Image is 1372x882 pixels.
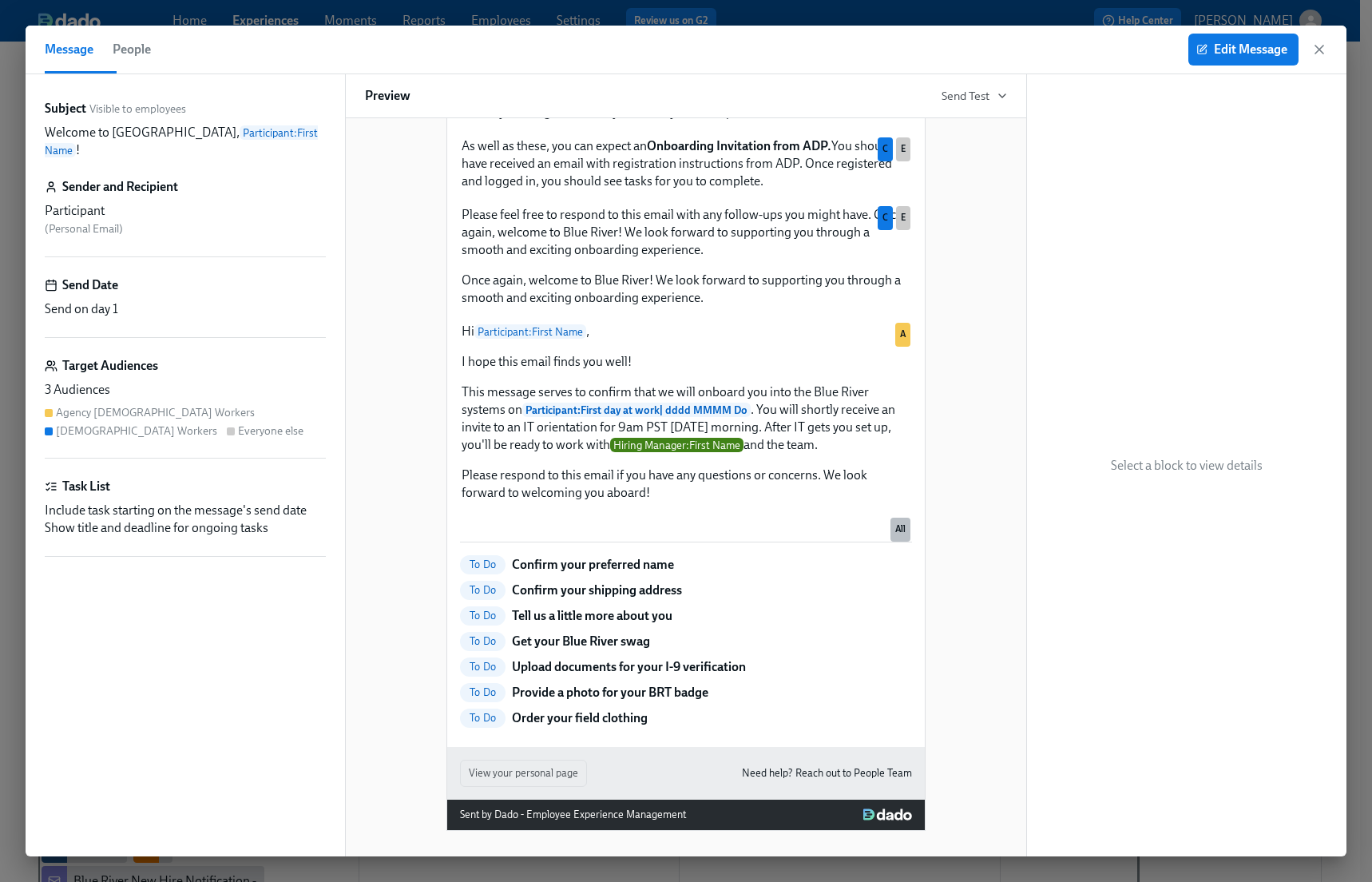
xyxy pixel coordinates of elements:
a: Need help? Reach out to People Team [742,765,912,782]
div: HiParticipant:First Name, I hope this email finds you well! This message serves to confirm that w... [460,321,912,503]
h6: Sender and Recipient [62,178,178,196]
span: To Do [460,635,506,647]
span: Edit Message [1200,42,1287,58]
button: View your personal page [460,760,587,787]
div: Include task starting on the message's send date [45,502,326,519]
span: Message [45,38,93,61]
span: People [113,38,151,61]
div: Show title and deadline for ongoing tasks [45,519,326,537]
span: To Do [460,584,506,596]
p: Upload documents for your I-9 verification [512,658,746,676]
div: Used by Agency Contingent Workers audience [895,323,910,347]
span: To Do [460,558,506,570]
div: Sent by Dado - Employee Experience Management [460,806,686,824]
h6: Target Audiences [62,357,158,375]
div: Select a block to view details [1027,74,1346,856]
p: Confirm your shipping address [512,582,682,599]
div: As well as these, you can expect anOnboarding Invitation from ADP.You should have received an ema... [460,136,912,192]
div: Used by Everyone else audience [896,137,910,161]
button: Edit Message [1188,34,1299,66]
h6: Preview [365,87,410,105]
p: Get your Blue River swag [512,633,650,650]
div: Used by Everyone else audience [896,206,910,230]
span: ( Personal Email ) [45,222,123,236]
p: Provide a photo for your BRT badge [512,684,708,701]
p: Order your field clothing [512,709,648,727]
p: Tell us a little more about you [512,607,672,625]
span: To Do [460,712,506,724]
p: Confirm your preferred name [512,556,674,574]
h6: Task List [62,478,110,495]
p: Welcome to [GEOGRAPHIC_DATA], ! [45,124,326,159]
div: Agency [DEMOGRAPHIC_DATA] Workers [56,405,255,420]
span: To Do [460,686,506,698]
span: To Do [460,610,506,622]
div: 3 Audiences [45,381,326,399]
span: Visible to employees [89,101,186,117]
img: Dado [863,808,912,821]
label: Subject [45,100,86,117]
span: View your personal page [469,765,578,781]
div: Participant [45,202,326,220]
div: All [460,516,912,529]
div: Used by Contingent Workers audience [878,206,893,230]
div: Used by all audiences [890,518,910,542]
div: Everyone else [238,423,303,439]
div: Send on day 1 [45,300,326,318]
div: [DEMOGRAPHIC_DATA] Workers [56,423,217,439]
button: Send Test [942,88,1007,104]
div: Please feel free to respond to this email with any follow-ups you might have. Once again, welcome... [460,205,912,308]
h6: Send Date [62,276,118,294]
div: Used by Contingent Workers audience [878,137,893,161]
span: To Do [460,661,506,673]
